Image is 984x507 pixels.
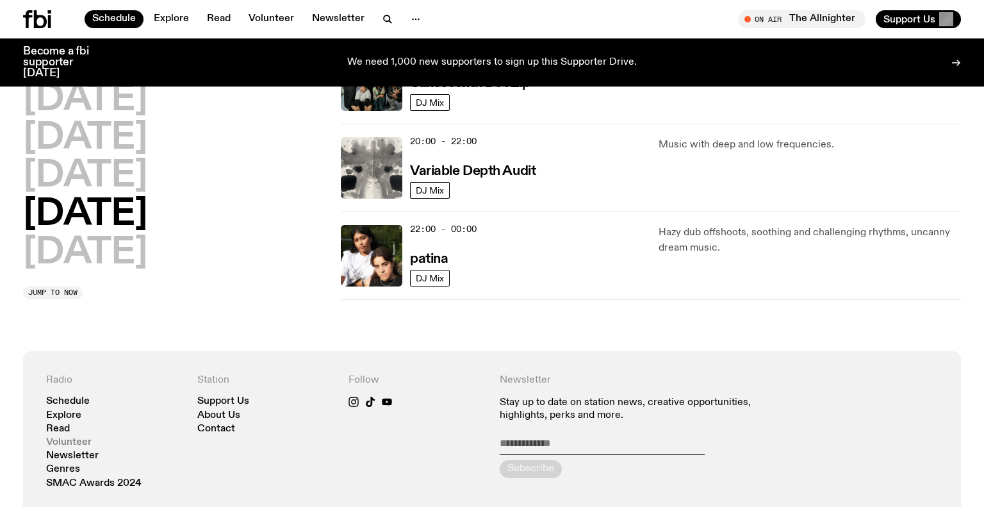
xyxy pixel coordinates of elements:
[46,451,99,461] a: Newsletter
[883,13,935,25] span: Support Us
[410,223,477,235] span: 22:00 - 00:00
[46,374,182,386] h4: Radio
[46,438,92,447] a: Volunteer
[500,374,787,386] h4: Newsletter
[410,250,448,266] a: patina
[410,94,450,111] a: DJ Mix
[23,197,147,233] button: [DATE]
[348,374,484,386] h4: Follow
[197,374,333,386] h4: Station
[23,235,147,271] button: [DATE]
[23,121,147,156] button: [DATE]
[23,159,147,195] button: [DATE]
[500,460,562,478] button: Subscribe
[410,135,477,147] span: 20:00 - 22:00
[46,411,81,420] a: Explore
[410,253,448,266] h3: patina
[500,397,787,421] p: Stay up to date on station news, creative opportunities, highlights, perks and more.
[197,411,240,420] a: About Us
[341,137,402,199] img: A black and white Rorschach
[46,465,80,474] a: Genres
[199,10,238,28] a: Read
[410,182,450,199] a: DJ Mix
[304,10,372,28] a: Newsletter
[28,289,78,296] span: Jump to now
[23,82,147,118] button: [DATE]
[85,10,143,28] a: Schedule
[241,10,302,28] a: Volunteer
[410,165,536,178] h3: Variable Depth Audit
[23,46,105,79] h3: Become a fbi supporter [DATE]
[659,137,961,153] p: Music with deep and low frequencies.
[659,225,961,256] p: Hazy dub offshoots, soothing and challenging rhythms, uncanny dream music.
[416,185,444,195] span: DJ Mix
[197,397,249,406] a: Support Us
[347,57,637,69] p: We need 1,000 new supporters to sign up this Supporter Drive.
[46,397,90,406] a: Schedule
[416,273,444,283] span: DJ Mix
[410,162,536,178] a: Variable Depth Audit
[738,10,865,28] button: On AirThe Allnighter
[410,270,450,287] a: DJ Mix
[197,424,235,434] a: Contact
[146,10,197,28] a: Explore
[46,424,70,434] a: Read
[876,10,961,28] button: Support Us
[23,287,83,299] button: Jump to now
[46,479,142,488] a: SMAC Awards 2024
[416,97,444,107] span: DJ Mix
